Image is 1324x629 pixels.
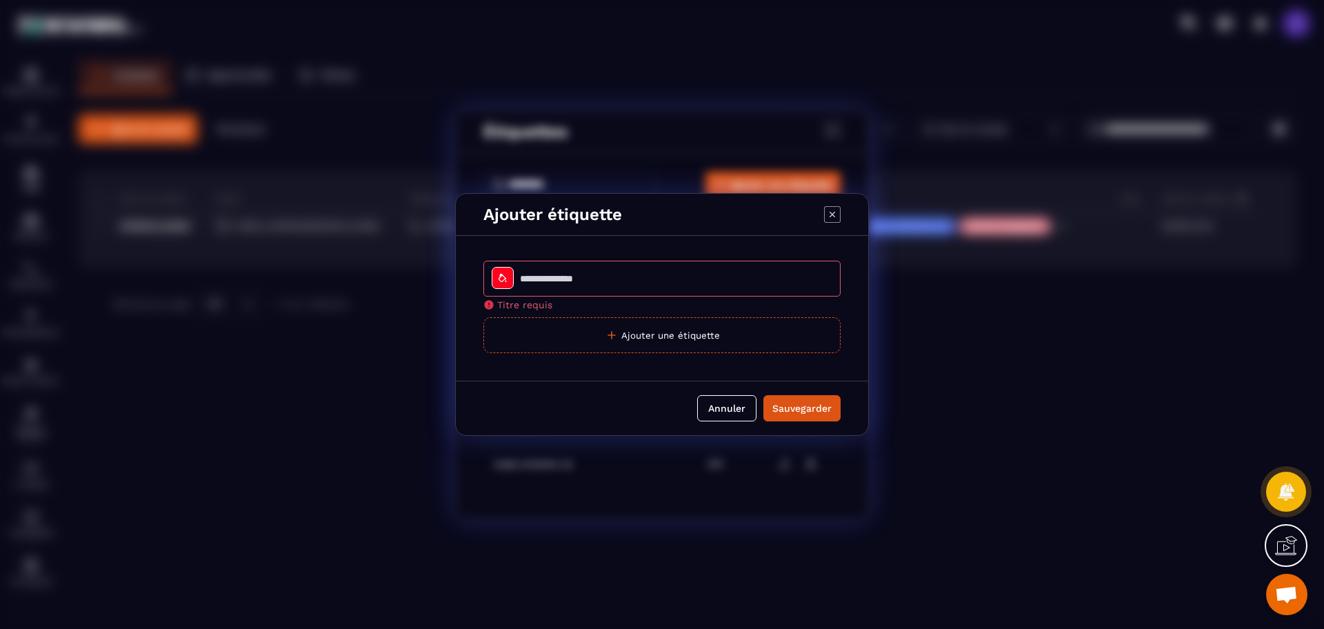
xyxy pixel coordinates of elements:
button: Sauvegarder [763,395,841,421]
span: Titre requis [497,299,552,310]
button: Ajouter une étiquette [483,317,841,353]
p: Ajouter étiquette [483,205,622,224]
button: Annuler [697,395,756,421]
a: Ouvrir le chat [1266,574,1307,615]
div: Sauvegarder [772,401,832,415]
